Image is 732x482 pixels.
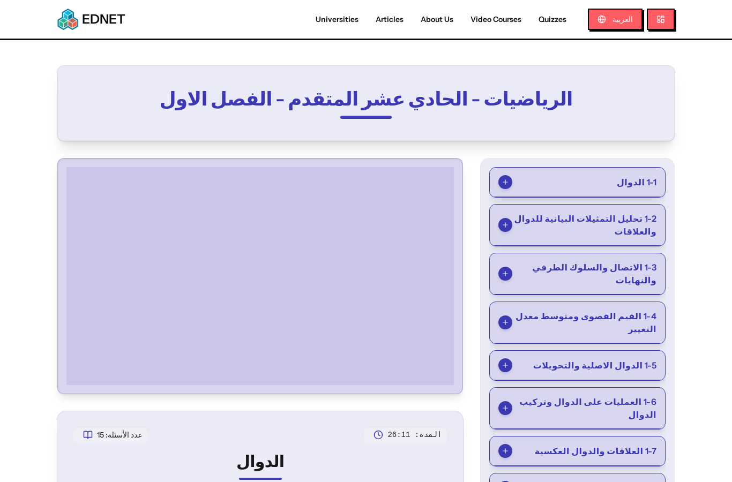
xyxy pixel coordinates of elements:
[512,310,656,335] span: 1-4 القيم القصوى ومتوسط معدل التغيير
[307,14,367,25] a: Universities
[490,436,665,466] button: 1-7 العلاقات والدوال العكسية
[462,14,530,25] a: Video Courses
[512,261,656,287] span: 1-3 الاتصال والسلوك الطرفي والنهايات
[490,351,665,380] button: 1-5 الدوال الاصلية والتحويلات
[490,253,665,295] button: 1-3 الاتصال والسلوك الطرفي والنهايات
[533,359,656,372] span: 1-5 الدوال الاصلية والتحويلات
[387,430,442,440] span: المدة: 26:11
[490,205,665,246] button: 1-2 تحليل التمثيلات البيانية للدوال والعلاقات
[617,176,656,189] span: 1-1 الدوال
[57,9,79,30] img: EDNET
[512,212,656,238] span: 1-2 تحليل التمثيلات البيانية للدوال والعلاقات
[412,14,462,25] a: About Us
[72,452,448,471] h2: الدوال
[490,388,665,429] button: 1-6 العمليات على الدوال وتركيب الدوال
[530,14,575,25] a: Quizzes
[82,11,125,28] span: EDNET
[535,445,656,457] span: 1-7 العلاقات والدوال العكسية
[57,9,125,30] a: EDNETEDNET
[588,9,643,30] button: العربية
[512,395,656,421] span: 1-6 العمليات على الدوال وتركيب الدوال
[490,302,665,343] button: 1-4 القيم القصوى ومتوسط معدل التغيير
[97,430,143,440] span: عدد الأسئلة: 15
[367,14,412,25] a: Articles
[109,88,623,109] h2: الرياضيات - الحادي عشر المتقدم - الفصل الاول
[490,168,665,197] button: 1-1 الدوال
